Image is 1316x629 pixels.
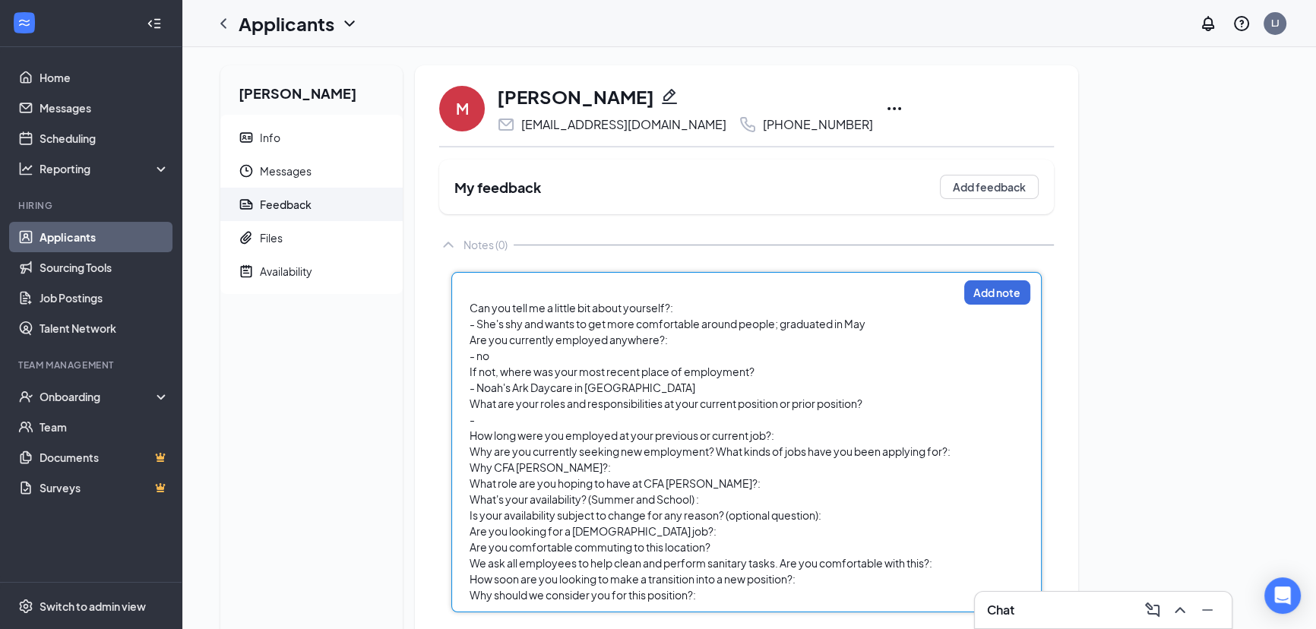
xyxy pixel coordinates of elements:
[439,235,457,254] svg: ChevronUp
[470,572,796,586] span: How soon are you looking to make a transition into a new position?:
[1144,601,1162,619] svg: ComposeMessage
[739,115,757,134] svg: Phone
[18,161,33,176] svg: Analysis
[470,412,475,426] span: -
[885,100,903,118] svg: Ellipses
[18,359,166,371] div: Team Management
[147,16,162,31] svg: Collapse
[260,197,312,212] div: Feedback
[220,121,403,154] a: ContactCardInfo
[470,524,717,538] span: Are you looking for a [DEMOGRAPHIC_DATA] job?:
[1168,598,1192,622] button: ChevronUp
[470,476,761,490] span: What role are you hoping to have at CFA [PERSON_NAME]?:
[40,252,169,283] a: Sourcing Tools
[214,14,233,33] svg: ChevronLeft
[17,15,32,30] svg: WorkstreamLogo
[40,222,169,252] a: Applicants
[470,540,710,554] span: Are you comfortable commuting to this location?
[239,264,254,279] svg: NoteActive
[456,98,469,119] div: M
[497,84,654,109] h1: [PERSON_NAME]
[340,14,359,33] svg: ChevronDown
[239,11,334,36] h1: Applicants
[470,365,754,378] span: If not, where was your most recent place of employment?
[260,230,283,245] div: Files
[220,221,403,254] a: PaperclipFiles
[260,130,280,145] div: Info
[220,188,403,221] a: ReportFeedback
[18,389,33,404] svg: UserCheck
[470,508,821,522] span: Is your availability subject to change for any reason? (optional question):
[470,301,673,314] span: Can you tell me a little bit about yourself?:
[40,442,169,473] a: DocumentsCrown
[1198,601,1216,619] svg: Minimize
[463,237,508,252] div: Notes (0)
[763,117,873,132] div: [PHONE_NUMBER]
[521,117,726,132] div: [EMAIL_ADDRESS][DOMAIN_NAME]
[40,389,157,404] div: Onboarding
[470,492,699,506] span: What's your availability? (Summer and School) :
[1171,601,1189,619] svg: ChevronUp
[239,230,254,245] svg: Paperclip
[239,163,254,179] svg: Clock
[40,313,169,343] a: Talent Network
[260,264,312,279] div: Availability
[470,556,932,570] span: We ask all employees to help clean and perform sanitary tasks. Are you comfortable with this?:
[40,412,169,442] a: Team
[470,428,774,442] span: How long were you employed at your previous or current job?:
[1199,14,1217,33] svg: Notifications
[470,333,668,346] span: Are you currently employed anywhere?:
[1264,577,1301,614] div: Open Intercom Messenger
[1195,598,1220,622] button: Minimize
[1271,17,1280,30] div: LJ
[220,254,403,288] a: NoteActiveAvailability
[470,460,611,474] span: Why CFA [PERSON_NAME]?:
[940,175,1039,199] button: Add feedback
[40,599,146,614] div: Switch to admin view
[40,473,169,503] a: SurveysCrown
[660,87,679,106] svg: Pencil
[470,381,695,394] span: - Noah's Ark Daycare in [GEOGRAPHIC_DATA]
[220,65,403,115] h2: [PERSON_NAME]
[220,154,403,188] a: ClockMessages
[239,197,254,212] svg: Report
[260,154,391,188] span: Messages
[40,62,169,93] a: Home
[40,283,169,313] a: Job Postings
[470,444,951,458] span: Why are you currently seeking new employment? What kinds of jobs have you been applying for?:
[470,588,696,602] span: Why should we consider you for this position?:
[470,317,865,330] span: - She's shy and wants to get more comfortable around people; graduated in May
[497,115,515,134] svg: Email
[1140,598,1165,622] button: ComposeMessage
[40,93,169,123] a: Messages
[18,199,166,212] div: Hiring
[470,349,489,362] span: - no
[987,602,1014,618] h3: Chat
[40,161,170,176] div: Reporting
[454,178,541,197] h2: My feedback
[964,280,1030,305] button: Add note
[40,123,169,153] a: Scheduling
[1232,14,1251,33] svg: QuestionInfo
[470,397,862,410] span: What are your roles and responsibilities at your current position or prior position?
[18,599,33,614] svg: Settings
[239,130,254,145] svg: ContactCard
